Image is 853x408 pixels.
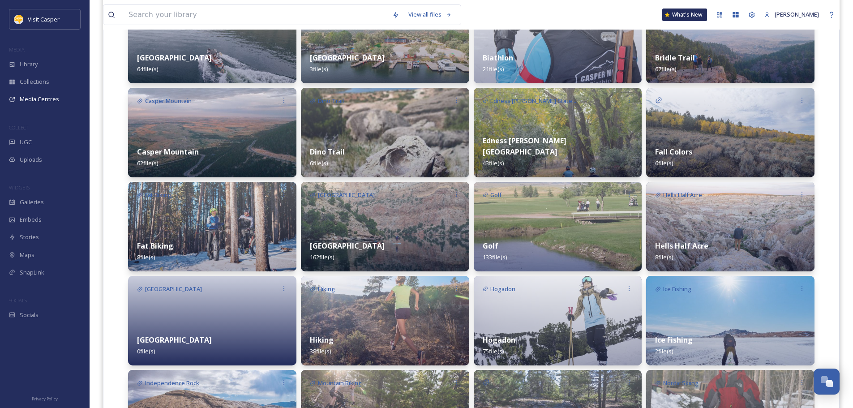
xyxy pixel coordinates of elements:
strong: [GEOGRAPHIC_DATA] [310,241,385,251]
span: Ice Fishing [663,285,691,293]
span: 6 file(s) [655,159,673,167]
a: Privacy Policy [32,393,58,404]
span: Embeds [20,215,42,224]
span: 8 file(s) [137,253,155,261]
span: 75 file(s) [483,347,504,355]
span: 64 file(s) [137,65,158,73]
img: 84bcc3b0-9bad-401e-9dce-4d3cd091a560.jpg [646,88,814,177]
strong: Ice Fishing [655,335,693,345]
span: WIDGETS [9,184,30,191]
strong: Fat Biking [137,241,173,251]
span: Socials [20,311,39,319]
a: What's New [662,9,707,21]
span: Nordic Skiing [663,379,699,387]
span: 8 file(s) [655,253,673,261]
span: Privacy Policy [32,396,58,402]
strong: Biathlon [483,53,513,63]
span: Maps [20,251,34,259]
strong: Hogadon [483,335,515,345]
img: d2471114-2aca-4b0a-8dea-a918d20e1a72.jpg [301,182,469,271]
span: MEDIA [9,46,25,53]
strong: Dino Trail [310,147,345,157]
strong: Hiking [310,335,334,345]
span: 67 file(s) [655,65,676,73]
span: Hogadon [490,285,515,293]
span: [GEOGRAPHIC_DATA] [318,191,375,199]
span: [PERSON_NAME] [775,10,819,18]
span: Library [20,60,38,69]
img: 8e3e4d00-c91d-4510-bd3c-53fce883d9f2.jpg [128,182,296,271]
img: 3ba4d6f4-7093-434a-a79b-27d623b5223b.jpg [646,276,814,365]
span: 21 file(s) [483,65,504,73]
a: [PERSON_NAME] [760,6,823,23]
strong: [GEOGRAPHIC_DATA] [137,53,212,63]
span: Galleries [20,198,44,206]
span: 43 file(s) [483,159,504,167]
span: Casper Mountain [145,97,192,105]
img: ff55e1fe-ffff-4f3d-9a21-2364c3e66e4f.jpg [301,88,469,177]
strong: [GEOGRAPHIC_DATA] [137,335,212,345]
span: Collections [20,77,49,86]
span: [GEOGRAPHIC_DATA] [145,285,202,293]
strong: Edness [PERSON_NAME][GEOGRAPHIC_DATA] [483,136,566,157]
span: 6 file(s) [310,159,328,167]
span: Fat Biking [145,191,171,199]
span: COLLECT [9,124,28,131]
span: Dino Trail [318,97,344,105]
img: 2ade74af-ab50-4eab-818a-6d2e108995bf.jpg [474,276,642,365]
img: b384b39d-8291-42dd-b21e-0dc989463108.jpg [474,182,642,271]
strong: Casper Mountain [137,147,199,157]
span: 0 file(s) [137,347,155,355]
span: Edness [PERSON_NAME] State... [490,97,576,105]
input: Search your library [124,5,388,25]
span: SOCIALS [9,297,27,304]
strong: Fall Colors [655,147,692,157]
img: 6c2f3cdc-e25c-46b6-8412-54debfefeef3.jpg [301,276,469,365]
span: 62 file(s) [137,159,158,167]
span: Stories [20,233,39,241]
span: Mountain Biking [318,379,362,387]
span: Hells Half Acre [663,191,702,199]
img: f54f5c04-a9a8-4e4e-9d90-7fccdcaf05b8.jpg [128,88,296,177]
span: 38 file(s) [310,347,331,355]
strong: Golf [483,241,498,251]
span: SnapLink [20,268,44,277]
strong: Hells Half Acre [655,241,708,251]
span: Hiking [318,285,335,293]
span: Visit Casper [28,15,60,23]
span: 2 file(s) [655,347,673,355]
span: 3 file(s) [310,65,328,73]
a: View all files [404,6,456,23]
span: 162 file(s) [310,253,334,261]
span: UGC [20,138,32,146]
span: Golf [490,191,502,199]
span: Media Centres [20,95,59,103]
span: Uploads [20,155,42,164]
span: Independence Rock [145,379,199,387]
img: c15c2028-0c90-4eb2-9cdd-c903b851bdfd.jpg [646,182,814,271]
span: 133 file(s) [483,253,507,261]
strong: [GEOGRAPHIC_DATA] [310,53,385,63]
button: Open Chat [814,369,840,395]
img: 155780.jpg [14,15,23,24]
strong: Bridle Trail [655,53,695,63]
